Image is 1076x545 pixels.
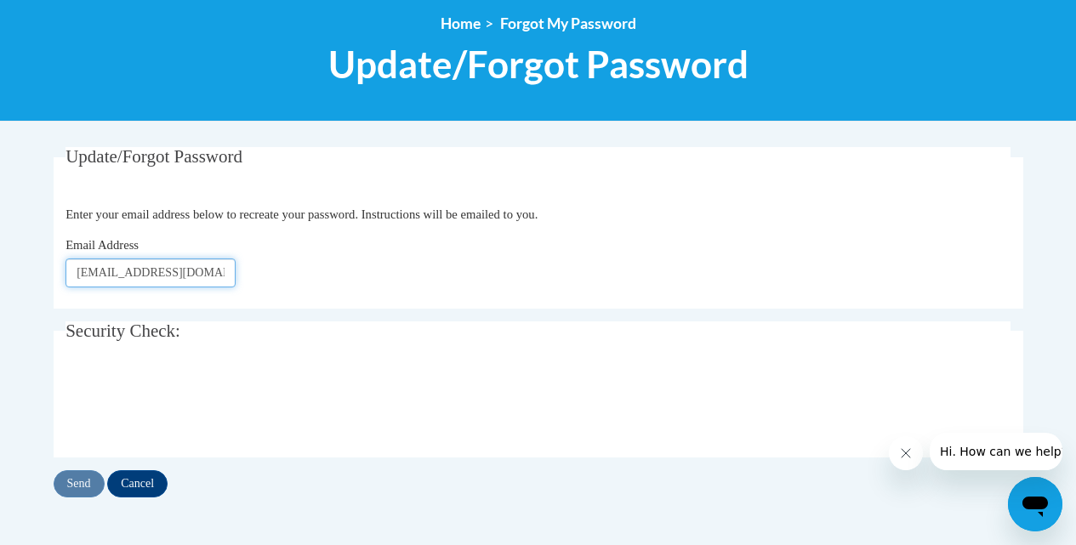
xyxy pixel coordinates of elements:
span: Update/Forgot Password [65,146,242,167]
span: Security Check: [65,321,180,341]
input: Cancel [107,470,168,497]
span: Update/Forgot Password [328,42,749,87]
a: Home [441,14,481,32]
span: Enter your email address below to recreate your password. Instructions will be emailed to you. [65,207,538,221]
span: Hi. How can we help? [10,12,138,26]
iframe: Message from company [930,433,1062,470]
span: Email Address [65,238,139,252]
iframe: Close message [889,436,923,470]
iframe: reCAPTCHA [65,370,324,436]
span: Forgot My Password [500,14,636,32]
input: Email [65,258,236,287]
iframe: Button to launch messaging window [1008,477,1062,531]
